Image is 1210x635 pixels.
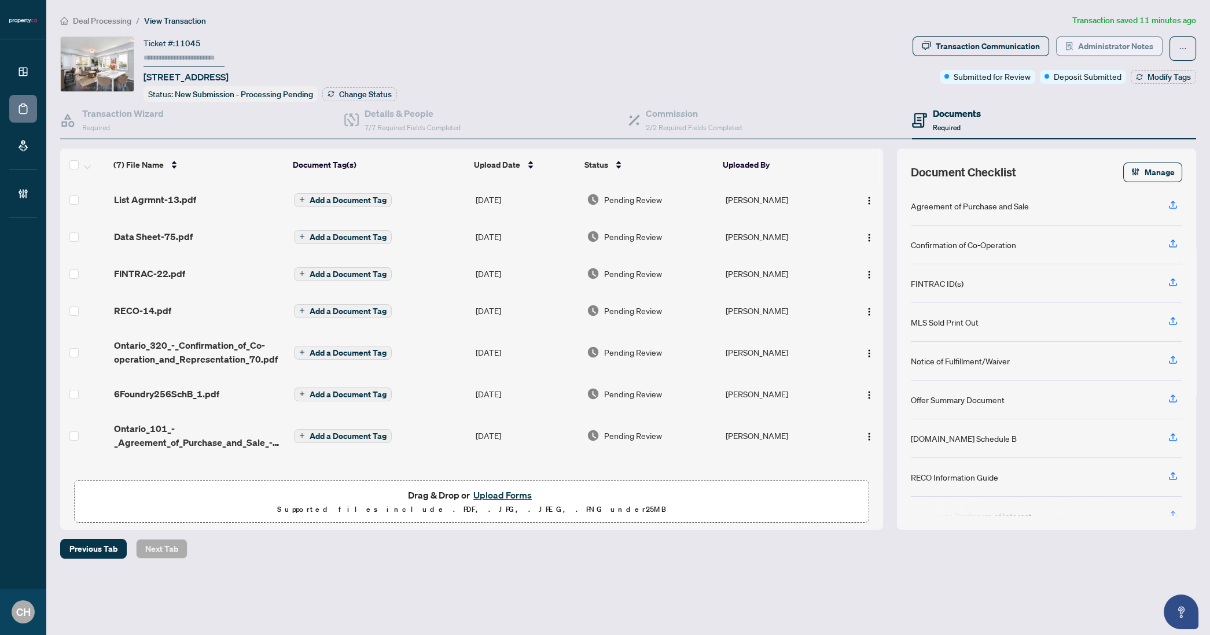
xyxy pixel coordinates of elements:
td: [DATE] [471,292,582,329]
button: Manage [1123,163,1182,182]
div: Notice of Fulfillment/Waiver [911,355,1010,367]
div: MLS Sold Print Out [911,316,979,328]
button: Add a Document Tag [294,303,392,318]
button: Add a Document Tag [294,193,392,207]
span: Add a Document Tag [310,432,387,440]
img: Document Status [587,387,600,400]
span: plus [299,349,305,355]
img: Document Status [587,230,600,243]
button: Change Status [322,87,397,101]
span: Pending Review [604,230,662,243]
span: Submitted for Review [954,70,1031,83]
th: (7) File Name [109,149,288,181]
button: Open asap [1164,595,1198,629]
span: ellipsis [1179,45,1187,53]
span: Deal Processing [73,16,131,26]
button: Previous Tab [60,539,127,559]
th: Status [580,149,718,181]
img: IMG-W12418047_1.jpg [61,37,134,91]
td: [DATE] [471,181,582,218]
span: Ontario_101_-_Agreement_of_Purchase_and_Sale_-_Condominium_Resale_29.pdf [114,422,285,449]
span: Upload Date [474,158,520,171]
span: Required [933,123,961,132]
td: [PERSON_NAME] [721,292,844,329]
td: [DATE] [471,375,582,412]
span: Add a Document Tag [310,270,387,278]
span: Required [82,123,110,132]
span: Add a Document Tag [310,196,387,204]
td: [DATE] [471,412,582,459]
span: Document Checklist [911,164,1016,180]
th: Uploaded By [718,149,840,181]
button: Add a Document Tag [294,346,392,360]
div: FINTRAC ID(s) [911,277,963,290]
img: Document Status [587,267,600,280]
span: Ontario_320_-_Confirmation_of_Co-operation_and_Representation_70.pdf [114,338,285,366]
span: plus [299,391,305,397]
span: Previous Tab [69,540,117,558]
button: Add a Document Tag [294,266,392,281]
td: [PERSON_NAME] [721,412,844,459]
span: Manage [1145,163,1175,182]
span: Administrator Notes [1078,37,1153,56]
span: 11045 [175,38,201,49]
button: Next Tab [136,539,187,559]
img: Document Status [587,346,600,359]
button: Add a Document Tag [294,229,392,244]
li: / [136,14,139,27]
span: Data Sheet-75.pdf [114,230,193,243]
span: 6Foundry256SchB_1.pdf [114,387,219,401]
button: Logo [860,264,878,283]
span: Modify Tags [1148,73,1191,81]
span: 7/7 Required Fields Completed [365,123,461,132]
button: Administrator Notes [1056,36,1163,56]
div: Status: [144,86,318,102]
span: FINTRAC-22.pdf [114,267,185,280]
button: Add a Document Tag [294,267,392,281]
img: Logo [865,307,874,316]
h4: Details & People [365,106,461,120]
span: Add a Document Tag [310,307,387,315]
div: Transaction Communication [936,37,1040,56]
img: Logo [865,270,874,279]
span: plus [299,234,305,239]
span: Pending Review [604,429,662,442]
span: plus [299,308,305,313]
button: Logo [860,301,878,320]
td: [DATE] [471,218,582,255]
img: Document Status [587,193,600,206]
span: CH [16,604,31,620]
div: RECO Information Guide [911,471,998,483]
button: Add a Document Tag [294,387,392,401]
button: Modify Tags [1131,70,1196,84]
img: Document Status [587,429,600,442]
span: Status [584,158,608,171]
img: Logo [865,349,874,358]
img: Logo [865,233,874,242]
div: Ticket #: [144,36,201,50]
button: Logo [860,343,878,361]
img: Logo [865,390,874,400]
span: plus [299,433,305,438]
span: Add a Document Tag [310,349,387,357]
span: solution [1065,42,1073,50]
button: Add a Document Tag [294,230,392,244]
button: Upload Forms [470,488,535,503]
td: [PERSON_NAME] [721,375,844,412]
td: [PERSON_NAME] [721,255,844,292]
td: [DATE] [471,255,582,292]
button: Add a Document Tag [294,429,392,443]
span: Change Status [339,90,392,98]
td: [PERSON_NAME] [721,218,844,255]
button: Add a Document Tag [294,345,392,360]
img: Logo [865,196,874,205]
span: View Transaction [144,16,206,26]
button: Add a Document Tag [294,304,392,318]
img: logo [9,17,37,24]
span: 2/2 Required Fields Completed [646,123,742,132]
th: Upload Date [469,149,580,181]
span: Pending Review [604,387,662,400]
h4: Transaction Wizard [82,106,164,120]
span: Deposit Submitted [1054,70,1121,83]
span: New Submission - Processing Pending [175,89,313,99]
